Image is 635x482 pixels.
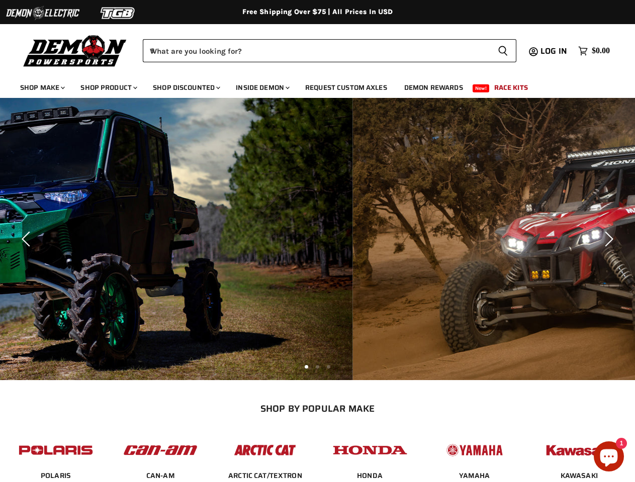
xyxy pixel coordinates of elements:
a: Race Kits [487,77,535,98]
span: YAMAHA [459,471,490,481]
img: POPULAR_MAKE_logo_3_027535af-6171-4c5e-a9bc-f0eccd05c5d6.jpg [226,435,304,465]
a: KAWASAKI [561,471,598,480]
a: $0.00 [573,44,615,58]
li: Page dot 3 [327,365,330,369]
a: HONDA [357,471,383,480]
span: KAWASAKI [561,471,598,481]
a: CAN-AM [146,471,175,480]
a: POLARIS [41,471,71,480]
img: POPULAR_MAKE_logo_1_adc20308-ab24-48c4-9fac-e3c1a623d575.jpg [121,435,200,465]
a: Shop Discounted [145,77,226,98]
a: Demon Rewards [397,77,471,98]
h2: SHOP BY POPULAR MAKE [13,403,623,414]
img: Demon Powersports [20,33,130,68]
inbox-online-store-chat: Shopify online store chat [591,441,627,474]
span: HONDA [357,471,383,481]
img: POPULAR_MAKE_logo_2_dba48cf1-af45-46d4-8f73-953a0f002620.jpg [17,435,95,465]
a: Inside Demon [228,77,296,98]
img: POPULAR_MAKE_logo_4_4923a504-4bac-4306-a1be-165a52280178.jpg [331,435,409,465]
form: Product [143,39,516,62]
span: New! [473,84,490,92]
span: POLARIS [41,471,71,481]
button: Search [490,39,516,62]
li: Page dot 2 [316,365,319,369]
img: Demon Electric Logo 2 [5,4,80,23]
img: POPULAR_MAKE_logo_6_76e8c46f-2d1e-4ecc-b320-194822857d41.jpg [540,435,618,465]
li: Page dot 1 [305,365,308,369]
span: ARCTIC CAT/TEXTRON [228,471,302,481]
img: POPULAR_MAKE_logo_5_20258e7f-293c-4aac-afa8-159eaa299126.jpg [435,435,514,465]
a: Request Custom Axles [298,77,395,98]
a: ARCTIC CAT/TEXTRON [228,471,302,480]
a: Shop Make [13,77,71,98]
input: When autocomplete results are available use up and down arrows to review and enter to select [143,39,490,62]
img: TGB Logo 2 [80,4,156,23]
ul: Main menu [13,73,607,98]
button: Previous [18,229,38,249]
button: Next [597,229,617,249]
a: YAMAHA [459,471,490,480]
span: $0.00 [592,46,610,56]
span: Log in [540,45,567,57]
span: CAN-AM [146,471,175,481]
a: Shop Product [73,77,143,98]
a: Log in [536,47,573,56]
